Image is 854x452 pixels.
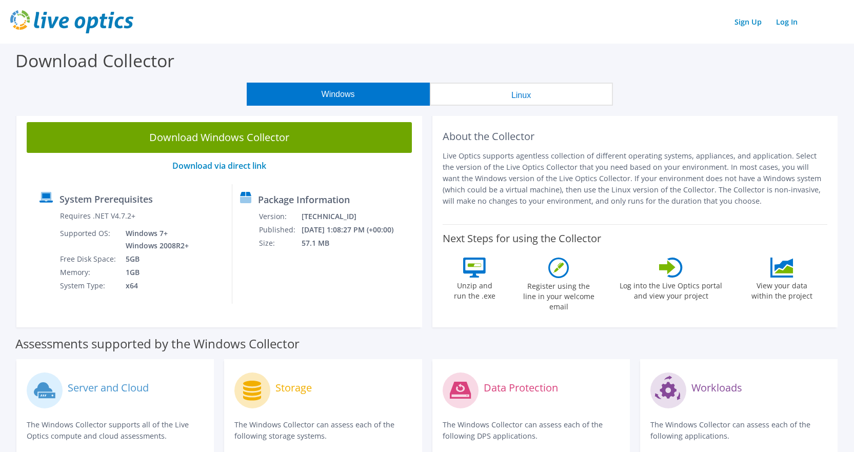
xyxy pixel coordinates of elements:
[27,419,204,442] p: The Windows Collector supports all of the Live Optics compute and cloud assessments.
[59,227,118,252] td: Supported OS:
[745,278,819,301] label: View your data within the project
[259,210,301,223] td: Version:
[430,83,613,106] button: Linux
[15,49,174,72] label: Download Collector
[59,279,118,292] td: System Type:
[484,383,558,393] label: Data Protection
[259,237,301,250] td: Size:
[443,130,828,143] h2: About the Collector
[10,10,133,33] img: live_optics_svg.svg
[247,83,430,106] button: Windows
[443,232,601,245] label: Next Steps for using the Collector
[650,419,827,442] p: The Windows Collector can assess each of the following applications.
[691,383,742,393] label: Workloads
[619,278,723,301] label: Log into the Live Optics portal and view your project
[275,383,312,393] label: Storage
[172,160,266,171] a: Download via direct link
[259,223,301,237] td: Published:
[729,14,767,29] a: Sign Up
[520,278,597,312] label: Register using the line in your welcome email
[234,419,411,442] p: The Windows Collector can assess each of the following storage systems.
[118,279,191,292] td: x64
[451,278,498,301] label: Unzip and run the .exe
[15,339,300,349] label: Assessments supported by the Windows Collector
[301,223,407,237] td: [DATE] 1:08:27 PM (+00:00)
[27,122,412,153] a: Download Windows Collector
[59,194,153,204] label: System Prerequisites
[118,266,191,279] td: 1GB
[118,227,191,252] td: Windows 7+ Windows 2008R2+
[59,266,118,279] td: Memory:
[443,419,620,442] p: The Windows Collector can assess each of the following DPS applications.
[118,252,191,266] td: 5GB
[771,14,803,29] a: Log In
[443,150,828,207] p: Live Optics supports agentless collection of different operating systems, appliances, and applica...
[60,211,135,221] label: Requires .NET V4.7.2+
[301,237,407,250] td: 57.1 MB
[301,210,407,223] td: [TECHNICAL_ID]
[258,194,350,205] label: Package Information
[59,252,118,266] td: Free Disk Space:
[68,383,149,393] label: Server and Cloud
